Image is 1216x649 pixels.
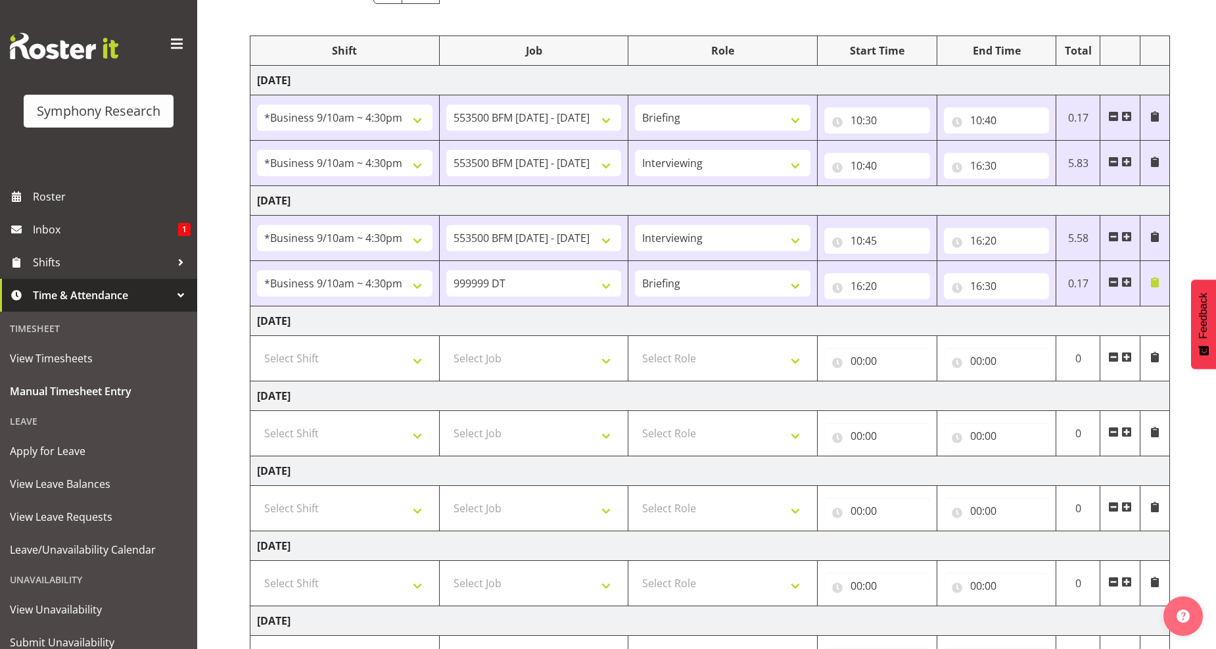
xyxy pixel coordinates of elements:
[1056,95,1100,141] td: 0.17
[824,273,930,299] input: Click to select...
[3,435,194,468] a: Apply for Leave
[3,375,194,408] a: Manual Timesheet Entry
[824,107,930,133] input: Click to select...
[33,220,178,239] span: Inbox
[1056,486,1100,531] td: 0
[250,186,1170,216] td: [DATE]
[250,306,1170,336] td: [DATE]
[944,273,1050,299] input: Click to select...
[824,573,930,599] input: Click to select...
[10,349,187,368] span: View Timesheets
[3,593,194,626] a: View Unavailability
[944,348,1050,374] input: Click to select...
[10,507,187,527] span: View Leave Requests
[824,348,930,374] input: Click to select...
[37,101,160,121] div: Symphony Research
[10,600,187,619] span: View Unavailability
[250,66,1170,95] td: [DATE]
[3,408,194,435] div: Leave
[1191,279,1216,369] button: Feedback - Show survey
[446,43,622,59] div: Job
[1056,261,1100,306] td: 0.17
[944,573,1050,599] input: Click to select...
[944,43,1050,59] div: End Time
[3,533,194,566] a: Leave/Unavailability Calendar
[944,498,1050,524] input: Click to select...
[33,285,171,305] span: Time & Attendance
[10,33,118,59] img: Rosterit website logo
[250,531,1170,561] td: [DATE]
[635,43,810,59] div: Role
[178,223,191,236] span: 1
[250,381,1170,411] td: [DATE]
[824,423,930,449] input: Click to select...
[3,342,194,375] a: View Timesheets
[1198,293,1209,339] span: Feedback
[3,315,194,342] div: Timesheet
[944,423,1050,449] input: Click to select...
[824,43,930,59] div: Start Time
[10,540,187,560] span: Leave/Unavailability Calendar
[824,153,930,179] input: Click to select...
[250,606,1170,636] td: [DATE]
[824,228,930,254] input: Click to select...
[1056,561,1100,606] td: 0
[3,566,194,593] div: Unavailability
[944,107,1050,133] input: Click to select...
[824,498,930,524] input: Click to select...
[33,252,171,272] span: Shifts
[1056,216,1100,261] td: 5.58
[33,187,191,206] span: Roster
[944,228,1050,254] input: Click to select...
[1056,336,1100,381] td: 0
[944,153,1050,179] input: Click to select...
[10,441,187,461] span: Apply for Leave
[1056,141,1100,186] td: 5.83
[250,456,1170,486] td: [DATE]
[257,43,433,59] div: Shift
[3,468,194,500] a: View Leave Balances
[10,381,187,401] span: Manual Timesheet Entry
[10,474,187,494] span: View Leave Balances
[1177,610,1190,623] img: help-xxl-2.png
[3,500,194,533] a: View Leave Requests
[1056,411,1100,456] td: 0
[1063,43,1093,59] div: Total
